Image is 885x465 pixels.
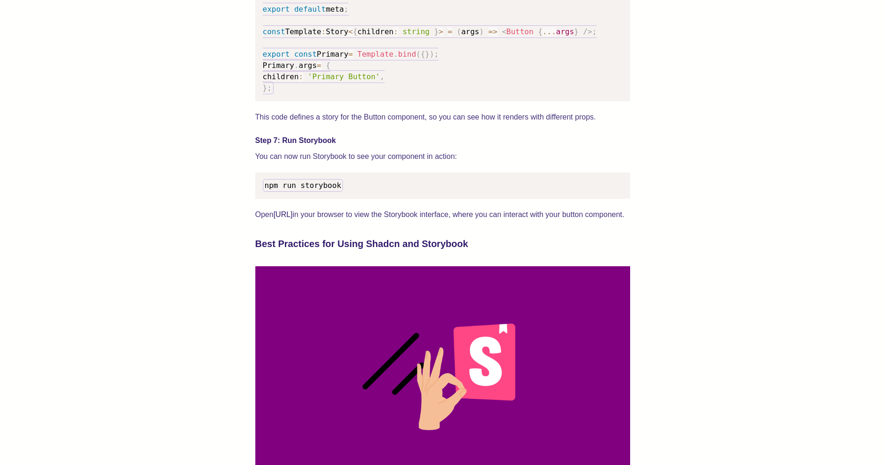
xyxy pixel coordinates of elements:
[502,27,506,36] span: <
[439,27,443,36] span: >
[326,27,348,36] span: Story
[299,61,317,70] span: args
[255,208,630,221] p: Open in your browser to view the Storybook interface, where you can interact with your button com...
[255,236,630,251] h3: Best Practices for Using Shadcn and Storybook
[398,50,416,59] span: bind
[488,27,497,36] span: =>
[556,27,574,36] span: args
[267,83,272,92] span: ;
[461,27,479,36] span: args
[416,50,421,59] span: (
[543,27,556,36] span: ...
[326,61,330,70] span: {
[255,150,630,163] p: You can now run Storybook to see your component in action:
[255,111,630,124] p: This code defines a story for the Button component, so you can see how it renders with different ...
[299,72,304,81] span: :
[538,27,543,36] span: {
[317,50,348,59] span: Primary
[479,27,484,36] span: )
[344,5,349,14] span: ;
[357,27,394,36] span: children
[506,27,534,36] span: Button
[434,50,439,59] span: ;
[353,27,357,36] span: {
[263,72,299,81] span: children
[263,27,285,36] span: const
[285,27,321,36] span: Template
[349,27,353,36] span: <
[430,50,434,59] span: )
[255,135,630,146] h4: Step 7: Run Storybook
[308,72,380,81] span: 'Primary Button'
[448,27,453,36] span: =
[263,61,294,70] span: Primary
[592,27,597,36] span: ;
[265,181,342,190] span: npm run storybook
[434,27,439,36] span: }
[402,27,430,36] span: string
[263,5,290,14] span: export
[583,27,592,36] span: />
[421,50,425,59] span: {
[394,27,398,36] span: :
[317,61,321,70] span: =
[349,50,353,59] span: =
[425,50,430,59] span: }
[263,83,268,92] span: }
[263,50,290,59] span: export
[380,72,385,81] span: ,
[274,210,293,218] a: [URL]
[394,50,398,59] span: .
[294,50,317,59] span: const
[457,27,461,36] span: (
[294,5,326,14] span: default
[326,5,344,14] span: meta
[574,27,579,36] span: }
[294,61,299,70] span: .
[357,50,394,59] span: Template
[321,27,326,36] span: :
